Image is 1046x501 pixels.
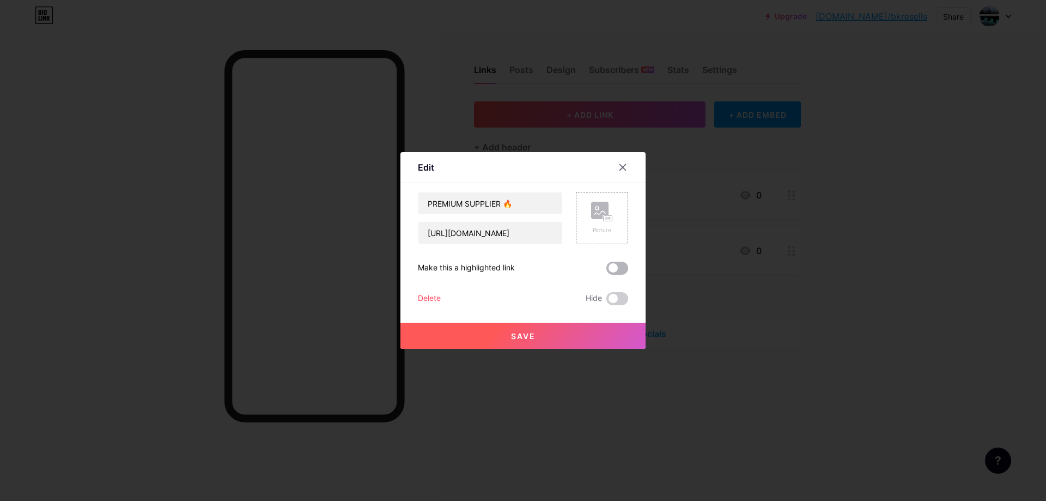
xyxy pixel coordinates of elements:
button: Save [400,323,646,349]
input: URL [418,222,562,244]
span: Hide [586,292,602,305]
div: Make this a highlighted link [418,262,515,275]
input: Title [418,192,562,214]
div: Delete [418,292,441,305]
span: Save [511,331,536,341]
div: Edit [418,161,434,174]
div: Picture [591,226,613,234]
